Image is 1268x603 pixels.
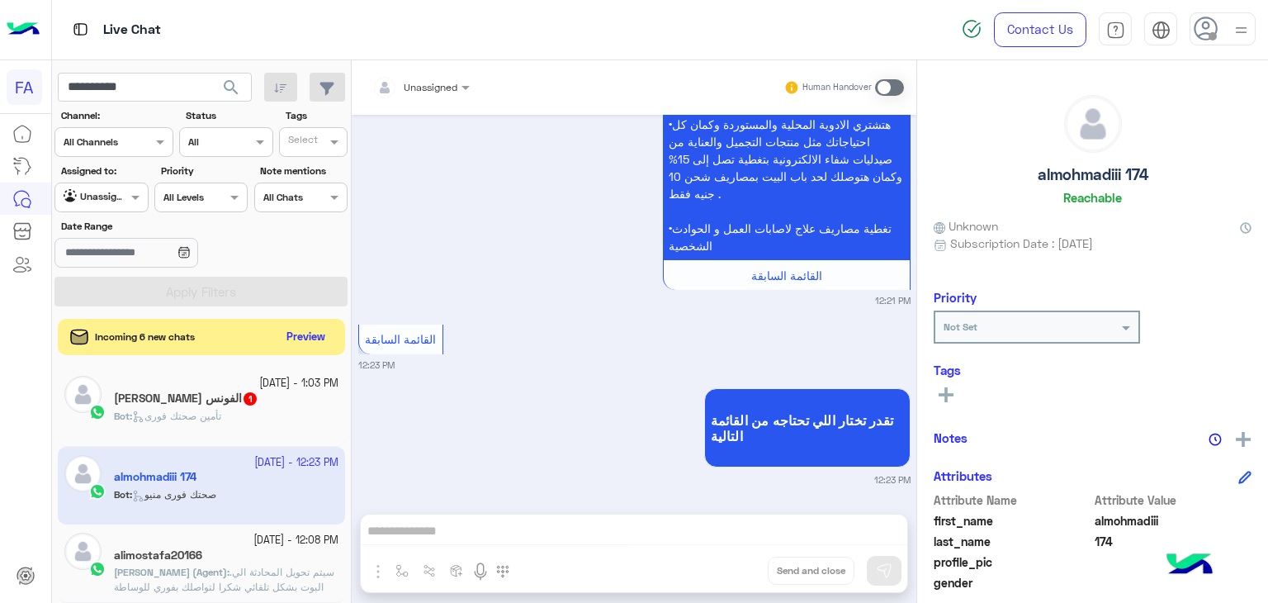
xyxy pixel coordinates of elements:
span: تقدر تختار اللي تحتاجه من القائمة التالية [711,412,904,444]
a: tab [1099,12,1132,47]
small: [DATE] - 12:08 PM [253,533,338,548]
h6: Tags [934,363,1251,377]
a: Contact Us [994,12,1086,47]
span: profile_pic [934,553,1091,571]
h6: Attributes [934,468,992,483]
span: [PERSON_NAME] (Agent) [114,566,227,578]
span: Incoming 6 new chats [95,330,195,344]
b: : [114,410,132,422]
img: hulul-logo.png [1161,537,1218,595]
div: FA [7,69,42,105]
label: Date Range [61,219,246,234]
span: Unassigned [404,81,457,93]
button: search [211,73,252,108]
img: spinner [962,19,982,39]
img: tab [1152,21,1171,40]
h6: Priority [934,290,977,305]
img: tab [70,19,91,40]
span: null [1095,574,1252,591]
span: Attribute Name [934,491,1091,509]
h5: ريهام رفعت الفونس [114,392,258,406]
button: Send and close [768,557,854,585]
button: Apply Filters [54,277,348,306]
label: Status [186,108,271,123]
span: first_name [934,512,1091,529]
small: [DATE] - 1:03 PM [259,376,338,392]
span: Attribute Value [1095,491,1252,509]
img: profile [1231,20,1251,40]
label: Tags [286,108,346,123]
small: 12:23 PM [874,473,911,487]
span: Unknown [934,217,998,235]
span: gender [934,574,1091,591]
span: search [221,78,241,97]
h6: Notes [934,430,968,445]
label: Channel: [61,108,172,123]
img: defaultAdmin.png [64,376,102,413]
span: 1 [244,392,257,406]
span: Subscription Date : [DATE] [950,235,1093,252]
img: WhatsApp [89,404,106,420]
span: almohmadiii [1095,512,1252,529]
h6: Reachable [1063,190,1122,205]
span: تأمين صحتك فورى [132,410,221,422]
h5: almohmadiii 174 [1038,165,1148,184]
button: Preview [280,325,333,349]
img: defaultAdmin.png [1065,96,1121,152]
small: Human Handover [802,81,872,94]
p: Live Chat [103,19,161,41]
img: Logo [7,12,40,47]
span: القائمة السابقة [365,332,436,346]
small: 12:21 PM [875,294,911,307]
label: Note mentions [260,164,345,178]
h5: alimostafa20166 [114,548,202,563]
img: defaultAdmin.png [64,533,102,570]
small: 12:23 PM [358,358,395,372]
span: القائمة السابقة [751,268,822,283]
span: last_name [934,533,1091,550]
span: 174 [1095,533,1252,550]
label: Assigned to: [61,164,146,178]
div: Select [286,132,318,151]
b: : [114,566,229,578]
img: WhatsApp [89,561,106,577]
span: Bot [114,410,130,422]
img: tab [1106,21,1125,40]
label: Priority [161,164,246,178]
img: add [1236,432,1251,447]
img: notes [1209,433,1222,446]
